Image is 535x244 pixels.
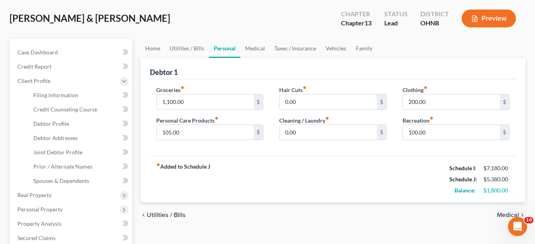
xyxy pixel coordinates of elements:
i: fiber_manual_record [156,163,160,167]
div: $ [377,94,386,110]
span: Client Profile [17,77,50,84]
i: fiber_manual_record [303,86,307,90]
span: Case Dashboard [17,49,58,56]
div: $ [254,125,263,140]
input: -- [403,125,500,140]
label: Clothing [403,86,428,94]
span: Filing Information [33,92,78,98]
button: Medical chevron_right [497,212,525,218]
i: fiber_manual_record [430,116,433,120]
a: Personal [209,39,240,58]
a: Medical [240,39,270,58]
div: Chapter [341,10,372,19]
a: Debtor Addresses [27,131,132,145]
i: chevron_left [140,212,147,218]
div: $7,180.00 [483,164,510,172]
div: District [420,10,449,19]
input: -- [403,94,500,110]
div: OHNB [420,19,449,28]
span: Property Analysis [17,220,61,227]
a: Spouses & Dependents [27,174,132,188]
input: -- [157,125,253,140]
a: Taxes / Insurance [270,39,321,58]
a: Family [351,39,377,58]
span: Credit Counseling Course [33,106,97,113]
iframe: Intercom live chat [508,217,527,236]
div: $ [254,94,263,110]
span: Utilities / Bills [147,212,186,218]
a: Prior / Alternate Names [27,159,132,174]
i: fiber_manual_record [180,86,184,90]
strong: Balance: [454,187,476,194]
input: -- [280,125,376,140]
div: Status [384,10,408,19]
a: Property Analysis [11,217,132,231]
strong: Added to Schedule J [156,163,210,196]
a: Home [140,39,165,58]
label: Recreation [403,116,433,125]
i: fiber_manual_record [215,116,219,120]
span: Personal Property [17,206,63,213]
span: Medical [497,212,519,218]
a: Debtor Profile [27,117,132,131]
input: -- [280,94,376,110]
input: -- [157,94,253,110]
strong: Schedule I: [449,165,476,171]
span: Debtor Profile [33,120,69,127]
a: Vehicles [321,39,351,58]
div: $ [377,125,386,140]
a: Credit Counseling Course [27,102,132,117]
span: 10 [524,217,533,223]
div: Lead [384,19,408,28]
a: Credit Report [11,60,132,74]
span: Joint Debtor Profile [33,149,82,156]
div: $ [500,125,509,140]
span: 13 [364,19,372,27]
span: [PERSON_NAME] & [PERSON_NAME] [10,12,170,24]
span: Secured Claims [17,234,56,241]
div: $1,800.00 [483,186,510,194]
i: fiber_manual_record [424,86,428,90]
label: Groceries [156,86,184,94]
label: Hair Cuts [279,86,307,94]
span: Prior / Alternate Names [33,163,92,170]
a: Case Dashboard [11,45,132,60]
a: Filing Information [27,88,132,102]
div: Debtor 1 [150,67,178,77]
i: chevron_right [519,212,525,218]
i: fiber_manual_record [325,116,329,120]
label: Cleaning / Laundry [279,116,329,125]
label: Personal Care Products [156,116,219,125]
div: $ [500,94,509,110]
span: Real Property [17,192,52,198]
span: Debtor Addresses [33,134,78,141]
a: Utilities / Bills [165,39,209,58]
span: Credit Report [17,63,52,70]
strong: Schedule J: [449,176,477,183]
div: Chapter [341,19,372,28]
button: chevron_left Utilities / Bills [140,212,186,218]
div: $5,380.00 [483,175,510,183]
button: Preview [462,10,516,27]
a: Joint Debtor Profile [27,145,132,159]
span: Spouses & Dependents [33,177,89,184]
